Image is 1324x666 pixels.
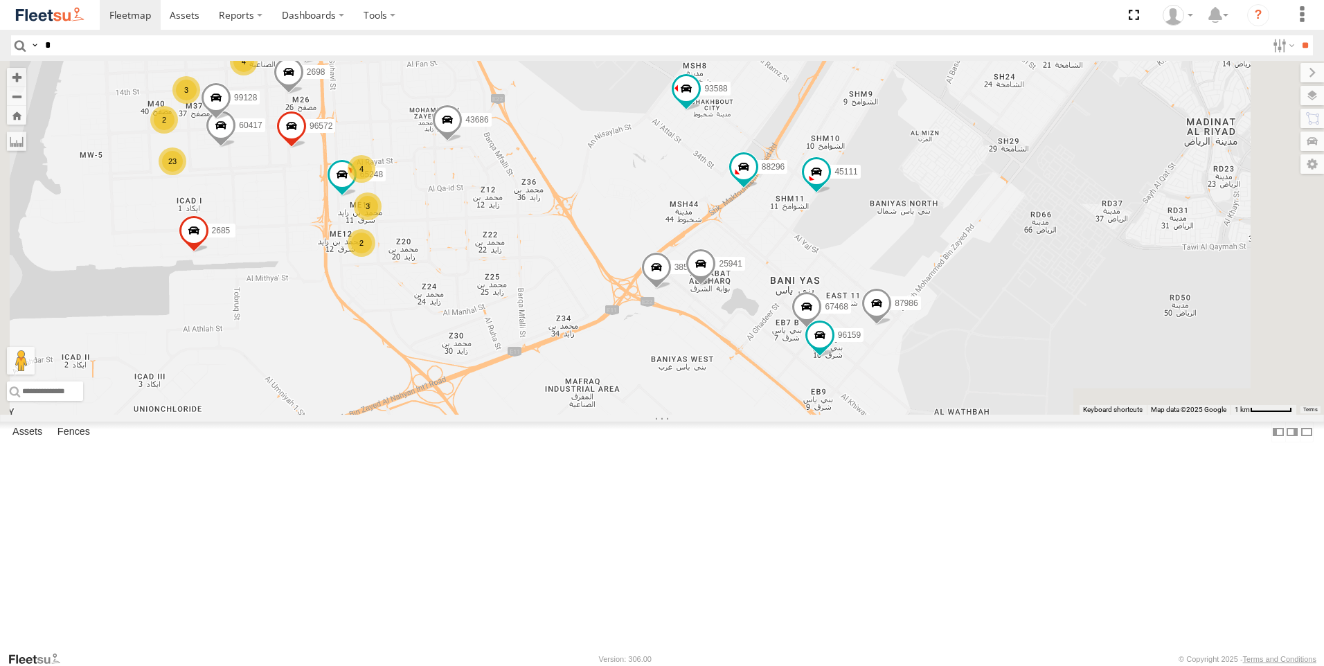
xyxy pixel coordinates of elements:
span: 60417 [239,120,262,130]
button: Map Scale: 1 km per 57 pixels [1231,405,1296,415]
button: Zoom out [7,87,26,106]
label: Measure [7,132,26,151]
a: Terms and Conditions [1243,655,1316,663]
span: 99128 [234,93,257,102]
label: Dock Summary Table to the Right [1285,422,1299,442]
span: 96159 [838,330,861,340]
span: 2685 [212,226,231,235]
span: 2698 [307,66,325,76]
span: 96572 [310,121,332,131]
div: Version: 306.00 [599,655,652,663]
button: Zoom in [7,68,26,87]
div: 2 [348,229,375,257]
div: © Copyright 2025 - [1179,655,1316,663]
a: Terms (opens in new tab) [1303,407,1318,413]
span: 38532 [674,262,697,272]
div: 3 [172,76,200,104]
label: Hide Summary Table [1300,422,1314,442]
span: 1 km [1235,406,1250,413]
span: 87986 [895,298,918,308]
img: fleetsu-logo-horizontal.svg [14,6,86,24]
i: ? [1247,4,1269,26]
label: Search Query [29,35,40,55]
span: 88296 [762,161,785,171]
label: Dock Summary Table to the Left [1271,422,1285,442]
span: 25941 [719,259,742,269]
button: Keyboard shortcuts [1083,405,1143,415]
span: Map data ©2025 Google [1151,406,1226,413]
a: Visit our Website [8,652,71,666]
div: 4 [348,155,375,183]
span: 93588 [704,84,727,93]
div: 2 [150,106,178,134]
div: 4 [230,48,258,75]
div: Mohamed Ashif [1158,5,1198,26]
label: Map Settings [1300,154,1324,174]
span: 45111 [834,166,857,176]
label: Search Filter Options [1267,35,1297,55]
div: 23 [159,147,186,175]
span: 43686 [465,114,488,124]
label: Fences [51,422,97,442]
div: 3 [354,192,382,220]
button: Drag Pegman onto the map to open Street View [7,347,35,375]
span: 67468 [825,302,848,312]
label: Assets [6,422,49,442]
button: Zoom Home [7,106,26,125]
